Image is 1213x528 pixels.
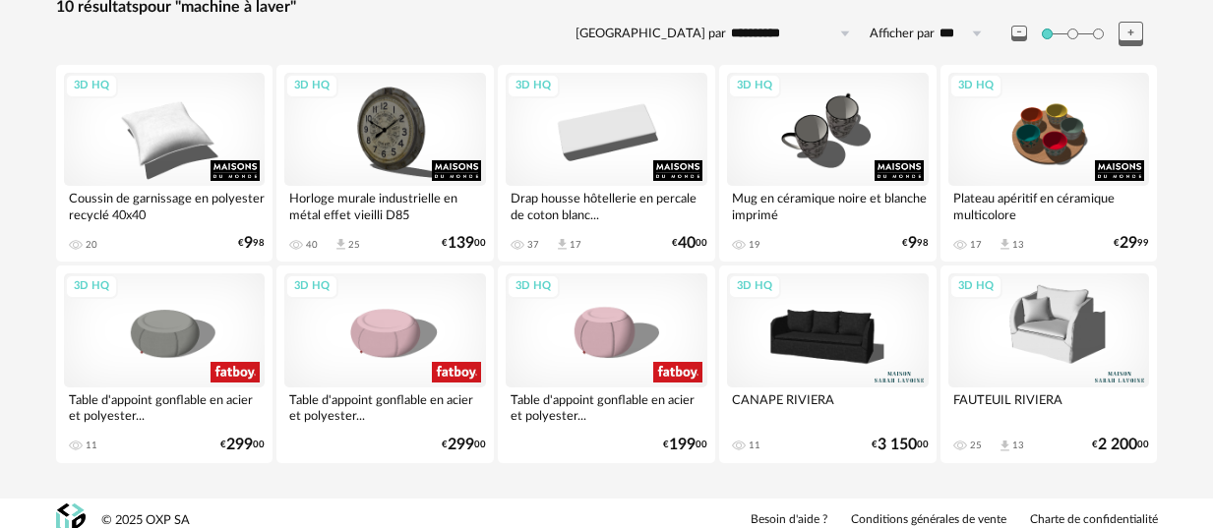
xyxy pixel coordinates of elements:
[878,439,917,451] span: 3 150
[672,237,707,250] div: € 00
[1114,237,1149,250] div: € 99
[65,74,118,98] div: 3D HQ
[870,26,935,42] label: Afficher par
[719,265,937,462] a: 3D HQ CANAPE RIVIERA 11 €3 15000
[908,237,917,250] span: 9
[506,186,707,225] div: Drap housse hôtellerie en percale de coton blanc...
[285,274,338,299] div: 3D HQ
[448,237,474,250] span: 139
[949,74,1002,98] div: 3D HQ
[570,239,581,251] div: 17
[663,439,707,451] div: € 00
[1012,239,1024,251] div: 13
[220,439,265,451] div: € 00
[1120,237,1137,250] span: 29
[998,237,1012,252] span: Download icon
[749,239,760,251] div: 19
[498,65,715,262] a: 3D HQ Drap housse hôtellerie en percale de coton blanc... 37 Download icon 17 €4000
[940,65,1158,262] a: 3D HQ Plateau apéritif en céramique multicolore 17 Download icon 13 €2999
[555,237,570,252] span: Download icon
[86,440,97,451] div: 11
[1098,439,1137,451] span: 2 200
[507,274,560,299] div: 3D HQ
[276,265,494,462] a: 3D HQ Table d'appoint gonflable en acier et polyester... €29900
[669,439,696,451] span: 199
[284,186,486,225] div: Horloge murale industrielle en métal effet vieilli D85
[56,65,273,262] a: 3D HQ Coussin de garnissage en polyester recyclé 40x40 20 €998
[727,186,929,225] div: Mug en céramique noire et blanche imprimé
[442,237,486,250] div: € 00
[284,387,486,427] div: Table d'appoint gonflable en acier et polyester...
[276,65,494,262] a: 3D HQ Horloge murale industrielle en métal effet vieilli D85 40 Download icon 25 €13900
[306,239,318,251] div: 40
[998,439,1012,453] span: Download icon
[727,387,929,427] div: CANAPE RIVIERA
[872,439,929,451] div: € 00
[1012,440,1024,451] div: 13
[527,239,539,251] div: 37
[64,387,266,427] div: Table d'appoint gonflable en acier et polyester...
[970,239,982,251] div: 17
[348,239,360,251] div: 25
[948,387,1150,427] div: FAUTEUIL RIVIERA
[442,439,486,451] div: € 00
[498,265,715,462] a: 3D HQ Table d'appoint gonflable en acier et polyester... €19900
[1092,439,1149,451] div: € 00
[948,186,1150,225] div: Plateau apéritif en céramique multicolore
[65,274,118,299] div: 3D HQ
[334,237,348,252] span: Download icon
[749,440,760,451] div: 11
[949,274,1002,299] div: 3D HQ
[970,440,982,451] div: 25
[902,237,929,250] div: € 98
[238,237,265,250] div: € 98
[728,274,781,299] div: 3D HQ
[851,512,1006,528] a: Conditions générales de vente
[448,439,474,451] span: 299
[678,237,696,250] span: 40
[507,74,560,98] div: 3D HQ
[751,512,827,528] a: Besoin d'aide ?
[1030,512,1158,528] a: Charte de confidentialité
[576,26,726,42] label: [GEOGRAPHIC_DATA] par
[506,387,707,427] div: Table d'appoint gonflable en acier et polyester...
[719,65,937,262] a: 3D HQ Mug en céramique noire et blanche imprimé 19 €998
[940,265,1158,462] a: 3D HQ FAUTEUIL RIVIERA 25 Download icon 13 €2 20000
[285,74,338,98] div: 3D HQ
[728,74,781,98] div: 3D HQ
[64,186,266,225] div: Coussin de garnissage en polyester recyclé 40x40
[226,439,253,451] span: 299
[244,237,253,250] span: 9
[86,239,97,251] div: 20
[56,265,273,462] a: 3D HQ Table d'appoint gonflable en acier et polyester... 11 €29900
